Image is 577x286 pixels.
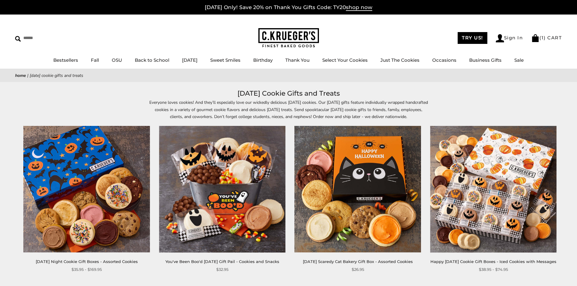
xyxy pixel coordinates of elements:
a: Sign In [496,34,523,42]
a: (1) CART [531,35,562,41]
a: Sweet Smiles [210,57,240,63]
a: [DATE] Only! Save 20% on Thank You Gifts Code: TY20shop now [205,4,372,11]
a: Bestsellers [53,57,78,63]
span: $26.95 [352,266,364,273]
input: Search [15,33,87,43]
img: Account [496,34,504,42]
img: You've Been Boo'd Halloween Gift Pail - Cookies and Snacks [159,126,285,252]
p: Everyone loves cookies! And they’ll especially love our wickedly delicious [DATE] cookies. Our [D... [149,99,428,120]
a: Home [15,73,26,78]
a: Select Your Cookies [322,57,368,63]
span: [DATE] Cookie Gifts and Treats [30,73,83,78]
span: $32.95 [216,266,228,273]
span: | [27,73,28,78]
a: Just The Cookies [380,57,419,63]
a: TRY US! [458,32,487,44]
img: Happy Halloween Cookie Gift Boxes - Iced Cookies with Messages [430,126,556,252]
span: $35.95 - $169.95 [71,266,102,273]
img: Halloween Scaredy Cat Bakery Gift Box - Assorted Cookies [295,126,421,252]
h1: [DATE] Cookie Gifts and Treats [24,88,553,99]
a: Fall [91,57,99,63]
a: Thank You [285,57,310,63]
a: Happy [DATE] Cookie Gift Boxes - Iced Cookies with Messages [430,259,556,264]
nav: breadcrumbs [15,72,562,79]
img: Bag [531,34,539,42]
a: Business Gifts [469,57,502,63]
span: shop now [346,4,372,11]
img: Halloween Night Cookie Gift Boxes - Assorted Cookies [24,126,150,252]
a: [DATE] [182,57,197,63]
a: [DATE] Scaredy Cat Bakery Gift Box - Assorted Cookies [303,259,413,264]
a: Back to School [135,57,169,63]
a: OSU [112,57,122,63]
img: C.KRUEGER'S [258,28,319,48]
a: Birthday [253,57,273,63]
a: You've Been Boo'd [DATE] Gift Pail - Cookies and Snacks [165,259,279,264]
a: Sale [514,57,524,63]
span: $38.95 - $74.95 [479,266,508,273]
span: 1 [542,35,544,41]
a: [DATE] Night Cookie Gift Boxes - Assorted Cookies [36,259,138,264]
img: Search [15,36,21,42]
a: Occasions [432,57,456,63]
